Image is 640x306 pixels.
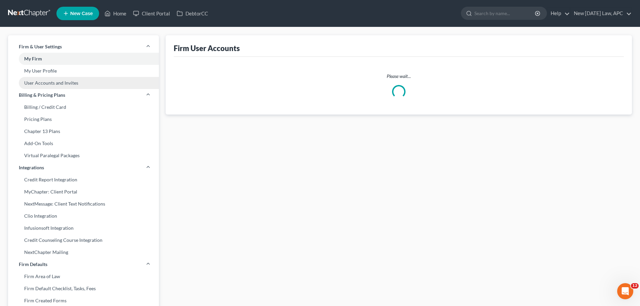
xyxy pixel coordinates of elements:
a: Billing / Credit Card [8,101,159,113]
button: Send us a message [31,189,103,203]
img: Profile image for Emma [8,48,21,61]
span: Home [15,226,29,231]
a: Help [547,7,570,19]
a: Infusionsoft Integration [8,222,159,234]
div: [PERSON_NAME] [24,30,63,37]
div: • [DATE] [64,104,83,111]
a: DebtorCC [173,7,211,19]
div: [PERSON_NAME] [24,179,63,186]
img: Profile image for Katie [8,73,21,86]
a: Virtual Paralegal Packages [8,149,159,162]
div: • [DATE] [64,204,83,211]
div: [PERSON_NAME] [24,204,63,211]
input: Search by name... [474,7,536,19]
span: New Case [70,11,93,16]
span: Hi [PERSON_NAME]! I'm not sure if you saw the email thread with Xactus or not. It looks like ther... [24,23,628,29]
h1: Messages [50,3,86,14]
img: Profile image for Katie [8,97,21,111]
div: [PERSON_NAME] [24,129,63,136]
img: Profile image for Lindsey [8,197,21,210]
a: Billing & Pricing Plans [8,89,159,101]
div: • [DATE] [64,129,83,136]
div: • 11m ago [64,30,88,37]
span: Billing & Pricing Plans [19,92,65,98]
img: Profile image for James [8,122,21,136]
a: Add-On Tools [8,137,159,149]
a: NextChapter Mailing [8,246,159,258]
div: [PERSON_NAME] [24,154,63,161]
a: New [DATE] Law, APC [570,7,632,19]
a: MyChapter: Client Portal [8,186,159,198]
a: My Firm [8,53,159,65]
div: • [DATE] [64,154,83,161]
a: Firm Defaults [8,258,159,270]
div: • [DATE] [64,54,83,61]
div: [PERSON_NAME] [24,104,63,111]
a: My User Profile [8,65,159,77]
a: NextMessage: Client Text Notifications [8,198,159,210]
a: Home [101,7,130,19]
span: 12 [631,283,639,289]
a: Pricing Plans [8,113,159,125]
span: Messages [54,226,80,231]
a: Firm Area of Law [8,270,159,282]
div: [PERSON_NAME] [24,79,63,86]
a: Firm Default Checklist, Tasks, Fees [8,282,159,295]
span: Firm & User Settings [19,43,62,50]
div: • [DATE] [64,179,83,186]
span: Integrations [19,164,44,171]
div: Firm User Accounts [174,43,240,53]
button: Messages [45,210,89,236]
a: User Accounts and Invites [8,77,159,89]
a: Integrations [8,162,159,174]
img: Profile image for Kelly [8,147,21,161]
a: Chapter 13 Plans [8,125,159,137]
a: Credit Counseling Course Integration [8,234,159,246]
a: Client Portal [130,7,173,19]
a: Firm & User Settings [8,41,159,53]
div: • [DATE] [64,79,83,86]
p: Please wait... [166,73,632,80]
span: Help [106,226,117,231]
img: Profile image for Lindsey [8,23,21,36]
span: Join us [DATE] 2pm EST for our NextChapter Notices webinar! We will review how to get started, ho... [24,172,517,178]
iframe: Intercom live chat [617,283,633,299]
span: Firm Defaults [19,261,47,268]
button: Help [90,210,134,236]
div: [PERSON_NAME] [24,54,63,61]
img: Profile image for Lindsey [8,172,21,185]
a: Credit Report Integration [8,174,159,186]
a: Clio Integration [8,210,159,222]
